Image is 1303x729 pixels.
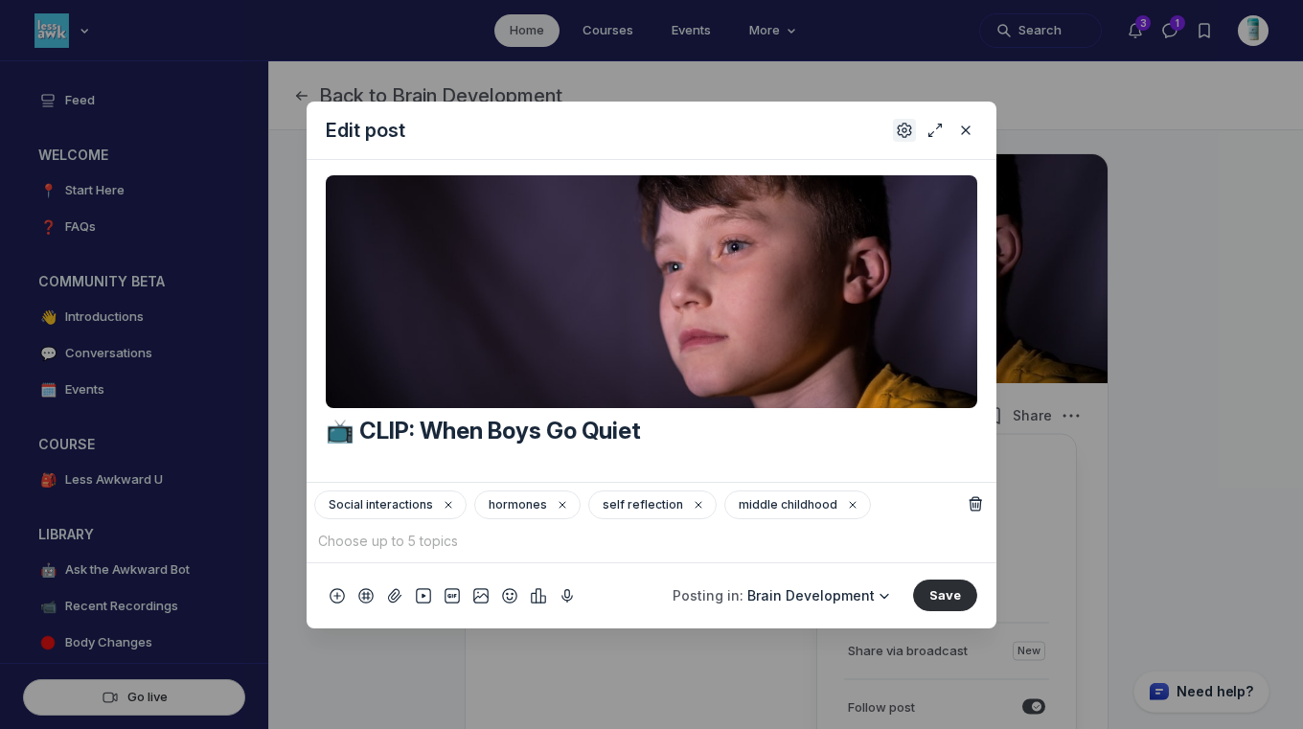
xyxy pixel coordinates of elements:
[724,490,871,519] div: middle childhood
[747,587,875,604] span: Brain Development
[913,580,977,610] button: Save
[661,579,905,613] button: Posting in: Brain Development
[474,490,581,519] div: hormones
[383,584,406,607] button: Attach files
[441,584,464,607] button: Add GIF
[588,490,717,519] div: self reflection
[469,584,492,607] button: Add image
[412,584,435,607] button: Attach video
[326,416,977,446] textarea: 📺 CLIP: When Boys Go Quiet
[924,119,947,142] button: Full screen
[893,119,916,142] button: Settings
[354,584,377,607] button: Link to a post, event, lesson, or space
[326,584,579,607] nav: Quick post footer menu
[954,119,977,142] button: Close
[314,527,962,556] input: Choose up to 5 topics
[326,117,405,144] h5: Edit post
[673,586,743,605] span: Posting in:
[962,490,989,517] button: Remove all
[739,497,837,513] span: middle childhood
[314,490,467,519] div: Social interactions
[329,497,433,513] span: Social interactions
[489,497,547,513] span: hormones
[498,584,521,607] button: Add emoji
[603,497,683,513] span: self reflection
[556,584,579,607] button: Record voice message
[326,584,349,607] button: Open slash commands menu
[527,584,550,607] button: Add poll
